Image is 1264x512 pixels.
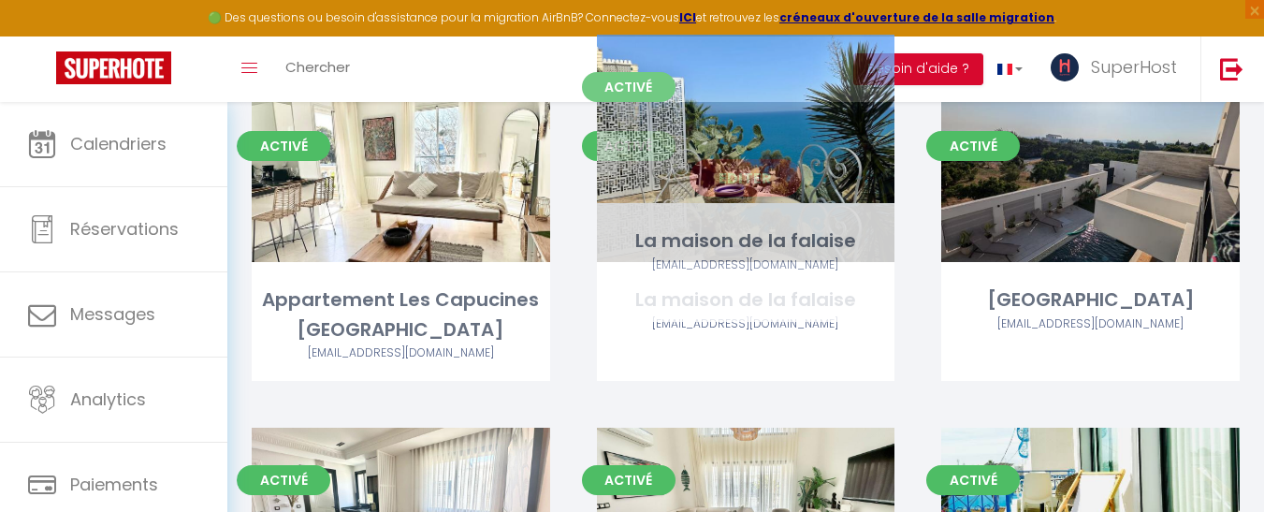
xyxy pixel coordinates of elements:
div: La maison de la falaise [597,285,895,315]
button: Ouvrir le widget de chat LiveChat [15,7,71,64]
a: créneaux d'ouverture de la salle migration [779,9,1054,25]
span: Messages [70,302,155,326]
span: Activé [926,465,1020,495]
a: ICI [679,9,696,25]
iframe: Chat [1184,428,1250,498]
span: Calendriers [70,132,167,155]
span: Activé [237,465,330,495]
span: Activé [582,465,676,495]
span: Activé [926,131,1020,161]
button: Besoin d'aide ? [853,53,983,85]
div: Airbnb [597,315,895,333]
div: Airbnb [941,315,1240,333]
img: ... [1051,53,1079,81]
span: Réservations [70,217,179,241]
span: SuperHost [1091,55,1177,79]
img: logout [1220,57,1243,80]
span: Chercher [285,57,350,77]
img: Super Booking [56,51,171,84]
div: Appartement Les Capucines [GEOGRAPHIC_DATA] [252,285,550,344]
a: Chercher [271,37,364,102]
span: Paiements [70,473,158,496]
div: [GEOGRAPHIC_DATA] [941,285,1240,315]
div: Airbnb [252,344,550,362]
span: Analytics [70,388,146,411]
span: Activé [582,131,676,161]
a: Editer [690,159,802,197]
a: ... SuperHost [1037,37,1200,102]
span: Activé [237,131,330,161]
